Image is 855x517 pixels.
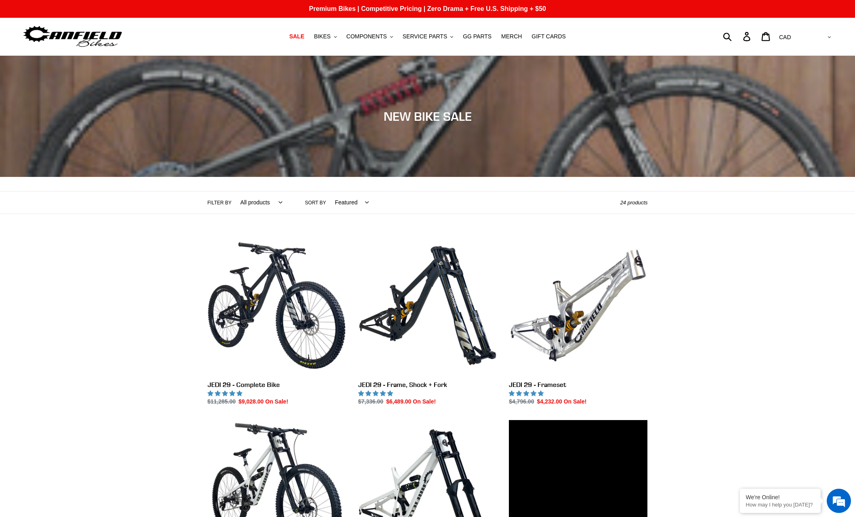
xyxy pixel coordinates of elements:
[285,31,308,42] a: SALE
[310,31,340,42] button: BIKES
[347,33,387,40] span: COMPONENTS
[746,502,815,508] p: How may I help you today?
[746,494,815,500] div: We're Online!
[501,33,522,40] span: MERCH
[342,31,397,42] button: COMPONENTS
[384,109,472,124] span: NEW BIKE SALE
[531,33,566,40] span: GIFT CARDS
[527,31,570,42] a: GIFT CARDS
[463,33,492,40] span: GG PARTS
[403,33,447,40] span: SERVICE PARTS
[305,199,326,206] label: Sort by
[399,31,457,42] button: SERVICE PARTS
[497,31,526,42] a: MERCH
[727,27,748,45] input: Search
[314,33,330,40] span: BIKES
[620,200,648,206] span: 24 products
[459,31,496,42] a: GG PARTS
[289,33,304,40] span: SALE
[208,199,232,206] label: Filter by
[22,24,123,49] img: Canfield Bikes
